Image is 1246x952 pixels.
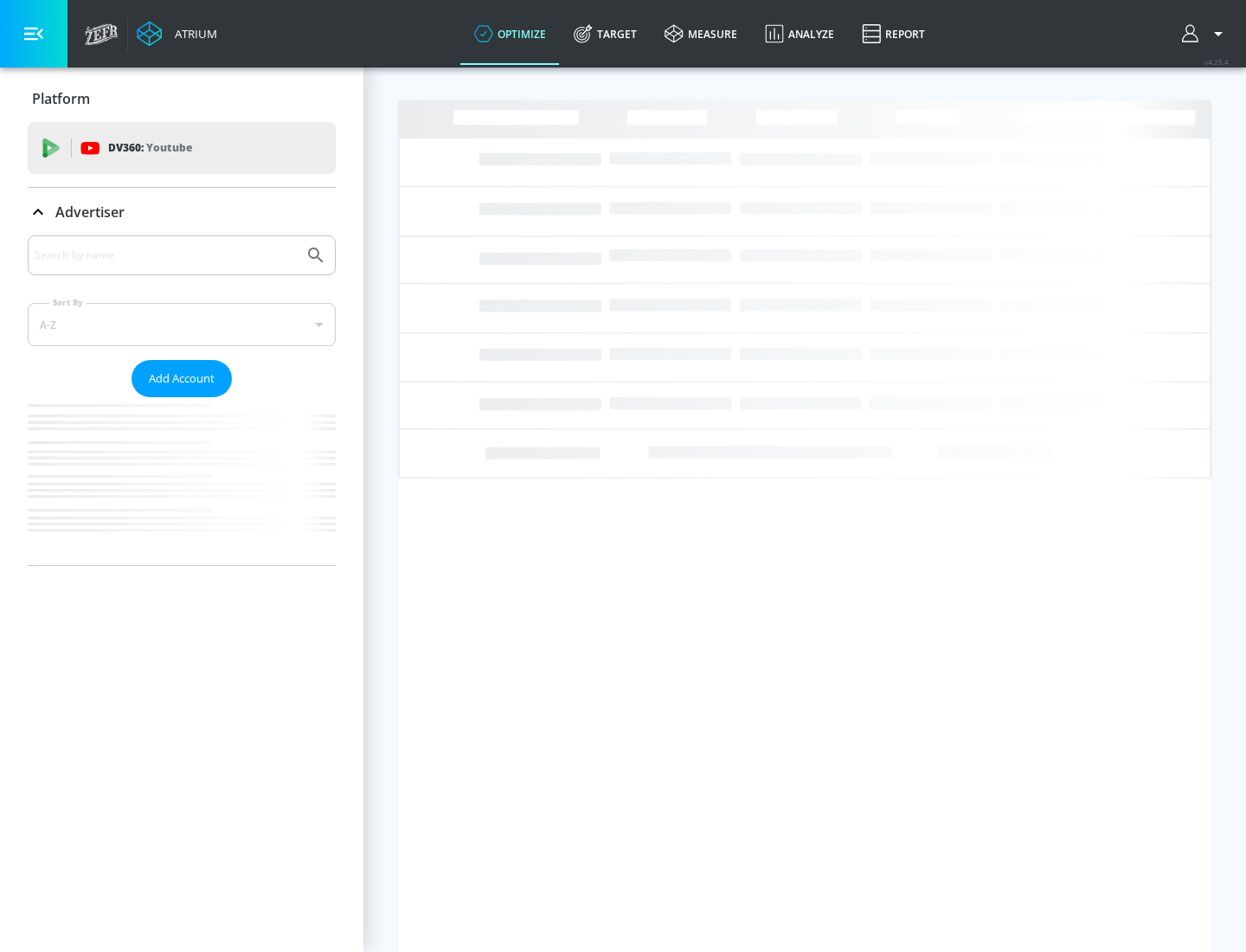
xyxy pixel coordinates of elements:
div: Advertiser [28,188,336,236]
a: Target [560,3,651,65]
div: DV360: Youtube [28,122,336,174]
p: Advertiser [55,203,125,222]
a: measure [651,3,751,65]
nav: list of Advertiser [28,397,336,565]
p: Youtube [146,138,192,157]
a: Atrium [137,21,217,47]
div: Atrium [168,26,217,42]
a: optimize [460,3,560,65]
div: A-Z [28,303,336,346]
div: Advertiser [28,235,336,565]
input: Search by name [35,244,297,267]
a: Analyze [751,3,848,65]
span: v 4.25.4 [1204,57,1229,67]
p: Platform [32,89,90,108]
span: Add Account [149,369,215,389]
label: Sort By [49,297,87,308]
p: DV360: [108,138,192,158]
div: Platform [28,74,336,123]
button: Add Account [132,360,232,397]
a: Report [848,3,939,65]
